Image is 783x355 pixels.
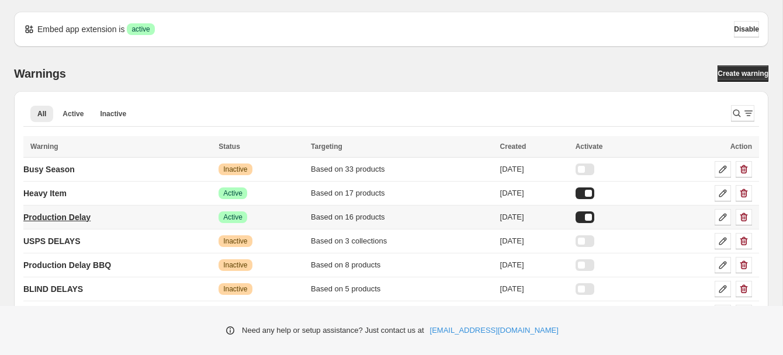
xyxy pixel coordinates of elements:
span: Create warning [718,69,768,78]
p: Busy Season [23,163,75,175]
span: Inactive [223,165,247,174]
h2: Warnings [14,67,66,81]
p: BLIND DELAYS [23,283,83,295]
span: Active [63,109,84,119]
div: Based on 17 products [311,187,493,199]
span: Inactive [223,260,247,270]
a: Production Delay [23,208,91,227]
div: Based on 5 products [311,283,493,295]
span: Created [500,142,526,151]
p: Production Delay [23,211,91,223]
a: USPS DELAYS [23,232,81,250]
div: [DATE] [500,259,569,271]
span: active [131,25,150,34]
button: Search and filter results [731,105,754,121]
p: Heavy Item [23,187,67,199]
span: Action [730,142,752,151]
span: Active [223,213,242,222]
a: Busy Season [23,160,75,179]
div: Based on 8 products [311,259,493,271]
div: [DATE] [500,187,569,199]
div: [DATE] [500,235,569,247]
p: Embed app extension is [37,23,124,35]
span: Warning [30,142,58,151]
span: Targeting [311,142,342,151]
p: USPS DELAYS [23,235,81,247]
div: [DATE] [500,283,569,295]
a: Production Delay BBQ [23,256,111,274]
div: Based on 16 products [311,211,493,223]
p: Production Delay BBQ [23,259,111,271]
button: Disable [734,21,759,37]
span: Status [219,142,240,151]
span: Active [223,189,242,198]
a: BLIND DELAYS [23,280,83,298]
div: Based on 3 collections [311,235,493,247]
div: [DATE] [500,163,569,175]
a: ORDER PROCESSING [23,304,110,322]
a: [EMAIL_ADDRESS][DOMAIN_NAME] [430,325,559,336]
span: All [37,109,46,119]
span: Disable [734,25,759,34]
a: Heavy Item [23,184,67,203]
span: Inactive [223,236,247,246]
div: Based on 33 products [311,163,493,175]
div: [DATE] [500,211,569,223]
a: Create warning [718,65,768,82]
span: Inactive [100,109,126,119]
span: Inactive [223,284,247,294]
span: Activate [576,142,603,151]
